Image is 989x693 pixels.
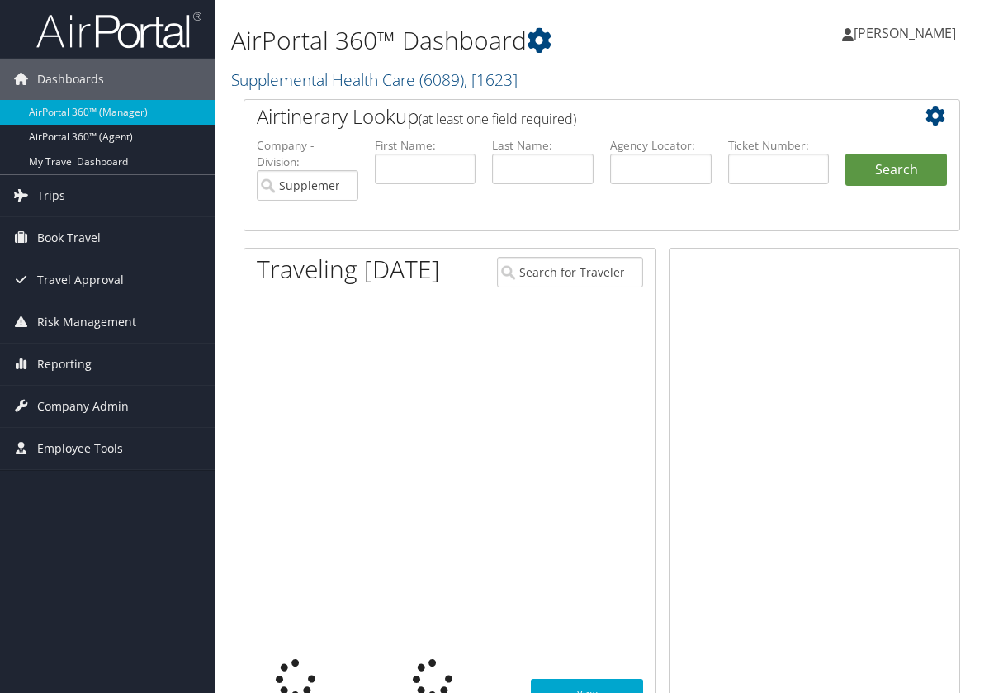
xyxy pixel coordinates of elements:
a: [PERSON_NAME] [842,8,972,58]
h2: Airtinerary Lookup [257,102,887,131]
h1: Traveling [DATE] [257,252,440,287]
a: Supplemental Health Care [231,69,518,91]
span: Travel Approval [37,259,124,301]
span: Reporting [37,344,92,385]
label: Company - Division: [257,137,358,171]
label: Last Name: [492,137,594,154]
span: Book Travel [37,217,101,259]
label: Ticket Number: [728,137,830,154]
span: Trips [37,175,65,216]
img: airportal-logo.png [36,11,201,50]
span: ( 6089 ) [419,69,464,91]
span: [PERSON_NAME] [854,24,956,42]
input: Search for Traveler [497,257,644,287]
span: Risk Management [37,301,136,343]
span: Company Admin [37,386,129,427]
span: Employee Tools [37,428,123,469]
button: Search [845,154,947,187]
label: First Name: [375,137,476,154]
span: , [ 1623 ] [464,69,518,91]
label: Agency Locator: [610,137,712,154]
span: (at least one field required) [419,110,576,128]
h1: AirPortal 360™ Dashboard [231,23,726,58]
span: Dashboards [37,59,104,100]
